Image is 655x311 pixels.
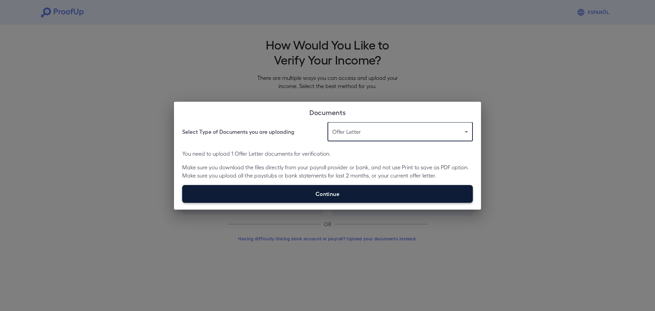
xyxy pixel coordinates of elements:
[182,163,473,180] p: Make sure you download the files directly from your payroll provider or bank, and not use Print t...
[182,128,294,136] h6: Select Type of Documents you are uploading
[182,185,473,203] label: Continue
[327,122,473,141] div: Offer Letter
[174,102,481,122] h2: Documents
[182,150,473,158] p: You need to upload 1 Offer Letter documents for verification.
